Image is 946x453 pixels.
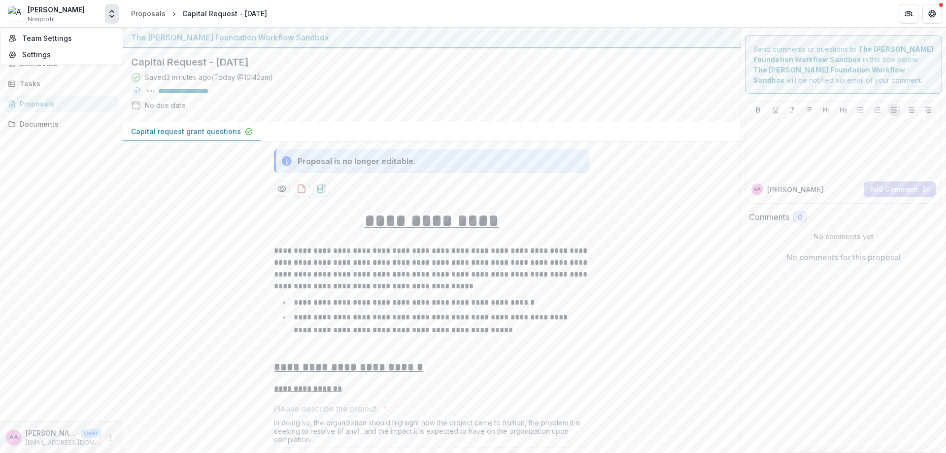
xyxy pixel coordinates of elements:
[749,212,789,222] h2: Comments
[786,251,901,263] p: No comments for this proposal
[127,6,169,21] a: Proposals
[745,35,943,94] div: Send comments or questions to in the box below. will be notified via email of your comment.
[28,4,85,15] div: [PERSON_NAME]
[786,104,798,116] button: Italicize
[28,15,55,24] span: Nonprofit
[145,72,273,82] div: Saved 3 minutes ago ( Today @ 10:42am )
[105,4,119,24] button: Open entity switcher
[81,429,101,438] p: User
[131,8,166,19] div: Proposals
[4,75,119,92] a: Tasks
[131,32,733,43] div: The [PERSON_NAME] Foundation Workflow Sandbox
[9,434,18,441] div: Annie Axe
[888,104,900,116] button: Align Left
[298,155,416,167] div: Proposal is no longer editable.
[770,104,781,116] button: Underline
[767,184,823,195] p: [PERSON_NAME]
[754,187,761,192] div: Annie Axe
[753,66,905,84] strong: The [PERSON_NAME] Foundation Workflow Sandbox
[4,116,119,132] a: Documents
[922,4,942,24] button: Get Help
[274,418,589,448] div: In doing so, the organization should highlight how the project came to fruition, the problem it i...
[145,88,155,95] p: 100 %
[798,213,802,222] span: 0
[131,56,717,68] h2: Capital Request - [DATE]
[294,181,309,197] button: download-proposal
[804,104,815,116] button: Strike
[20,99,111,109] div: Proposals
[145,100,186,110] div: No due date
[872,104,883,116] button: Ordered List
[274,403,378,415] p: Please describe the project.
[20,78,111,89] div: Tasks
[274,181,290,197] button: Preview d460fb0d-3f35-47c2-8c77-9c4081c9aa8b-0.pdf
[838,104,849,116] button: Heading 2
[820,104,832,116] button: Heading 1
[26,428,77,438] p: [PERSON_NAME]
[105,432,117,444] button: More
[752,104,764,116] button: Bold
[4,96,119,112] a: Proposals
[749,231,939,242] p: No comments yet
[313,181,329,197] button: download-proposal
[8,6,24,22] img: Annie Test
[906,104,917,116] button: Align Center
[127,6,271,21] nav: breadcrumb
[864,181,936,197] button: Add Comment
[182,8,267,19] div: Capital Request - [DATE]
[854,104,866,116] button: Bullet List
[131,126,241,137] p: Capital request grant questions
[26,438,101,447] p: [EMAIL_ADDRESS][DOMAIN_NAME]
[922,104,934,116] button: Align Right
[20,119,111,129] div: Documents
[899,4,918,24] button: Partners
